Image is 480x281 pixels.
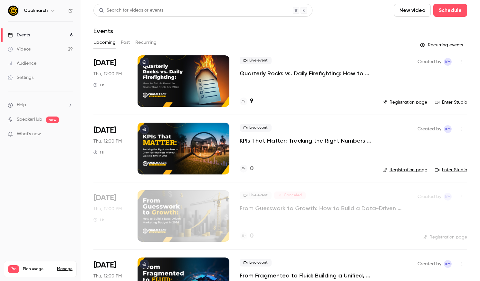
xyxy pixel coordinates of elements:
[445,58,451,66] span: KM
[445,125,451,133] span: KM
[93,206,122,212] span: Thu, 12:00 PM
[240,272,372,279] a: From Fragmented to Fluid: Building a Unified, Holistic Marketing Strategy in [DATE]
[418,260,441,268] span: Created by
[240,232,254,240] a: 0
[444,125,452,133] span: Katie McCaskill
[418,58,441,66] span: Created by
[93,123,127,174] div: Oct 2 Thu, 12:00 PM (America/New York)
[418,125,441,133] span: Created by
[417,40,467,50] button: Recurring events
[8,46,31,52] div: Videos
[422,234,467,240] a: Registration page
[382,99,427,106] a: Registration page
[93,82,104,88] div: 1 h
[93,190,127,242] div: Oct 16 Thu, 12:00 PM (America/New York)
[57,267,72,272] a: Manage
[240,259,272,267] span: Live event
[240,164,254,173] a: 0
[17,116,42,123] a: SpeakerHub
[93,217,104,222] div: 1 h
[240,137,372,145] a: KPIs That Matter: Tracking the Right Numbers to Grow Your Business Without Wasting Time in [DATE]
[93,273,122,279] span: Thu, 12:00 PM
[444,193,452,201] span: Katie McCaskill
[418,193,441,201] span: Created by
[93,27,113,35] h1: Events
[93,37,116,48] button: Upcoming
[17,102,26,108] span: Help
[250,232,254,240] h4: 0
[93,150,104,155] div: 1 h
[135,37,157,48] button: Recurring
[46,117,59,123] span: new
[435,167,467,173] a: Enter Studio
[93,55,127,107] div: Sep 18 Thu, 12:00 PM (America/New York)
[445,193,451,201] span: KM
[8,32,30,38] div: Events
[444,58,452,66] span: Katie McCaskill
[394,4,431,17] button: New video
[250,164,254,173] h4: 0
[240,192,272,199] span: Live event
[8,60,36,67] div: Audience
[240,124,272,132] span: Live event
[93,193,116,203] span: [DATE]
[8,102,73,108] li: help-dropdown-opener
[23,267,53,272] span: Plan usage
[99,7,163,14] div: Search for videos or events
[93,58,116,68] span: [DATE]
[274,192,306,199] span: Canceled
[17,131,41,137] span: What's new
[240,70,372,77] a: Quarterly Rocks vs. Daily Firefighting: How to Set Actionable Goals That Stick For 2026
[8,265,19,273] span: Pro
[240,204,407,212] a: From Guesswork to Growth: How to Build a Data-Driven Marketing Budget in [DATE]
[121,37,130,48] button: Past
[382,167,427,173] a: Registration page
[240,57,272,64] span: Live event
[93,71,122,77] span: Thu, 12:00 PM
[435,99,467,106] a: Enter Studio
[8,74,34,81] div: Settings
[24,7,48,14] h6: Coalmarch
[250,97,253,106] h4: 9
[93,260,116,270] span: [DATE]
[8,5,18,16] img: Coalmarch
[445,260,451,268] span: KM
[444,260,452,268] span: Katie McCaskill
[93,138,122,145] span: Thu, 12:00 PM
[93,125,116,136] span: [DATE]
[240,97,253,106] a: 9
[433,4,467,17] button: Schedule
